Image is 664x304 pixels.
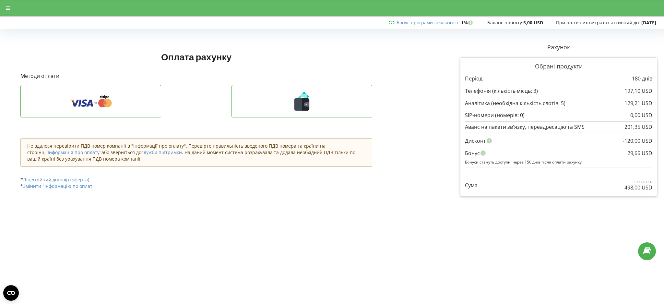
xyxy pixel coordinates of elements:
p: 0,00 USD [630,112,652,119]
div: 29,66 USD [627,147,652,159]
div: Аванс на пакети зв'язку, переадресацію та SMS [465,124,652,130]
div: Не вдалося перевірити ПДВ номер компанії в "Інформації про оплату". Перевірте правильність введен... [20,138,372,167]
div: -120,00 USD [623,135,652,147]
button: Open CMP widget [3,285,19,301]
p: 197,10 USD [624,87,652,95]
a: Бонус програми лояльності [397,19,458,26]
p: 129,21 USD [624,100,652,107]
p: Рахунок [460,43,657,52]
strong: 5,00 USD [523,19,543,26]
p: 647,66 USD [624,179,652,184]
strong: 1% [461,19,474,26]
p: Аналітика (необхідна кількість слотів: 5) [465,100,565,107]
p: Телефонія (кількість місць: 3) [465,87,538,95]
p: Бонуси стануть доступні через 150 днів після оплати рахунку [465,159,652,165]
a: Ліцензійний договір (оферта) [23,176,89,183]
span: Баланс проєкту: [487,19,523,26]
div: Бонус [465,147,652,159]
a: "Інформація про оплату" [46,149,101,155]
p: Період [465,75,482,82]
strong: [DATE] [641,19,656,26]
p: 498,00 USD [624,184,652,191]
h1: Оплата рахунку [20,51,372,63]
span: : [397,19,460,26]
a: Змінити "Інформацію по оплаті" [23,183,96,189]
div: 201,35 USD [624,124,652,130]
p: Методи оплати [20,72,372,80]
p: Сума [465,182,478,189]
a: служби підтримки [141,149,182,155]
span: При поточних витратах активний до: [556,19,640,26]
div: Дисконт [465,135,652,147]
p: 180 днів [632,75,652,82]
p: SIP-номери (номерів: 0) [465,112,525,119]
p: Обрані продукти [465,62,652,71]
